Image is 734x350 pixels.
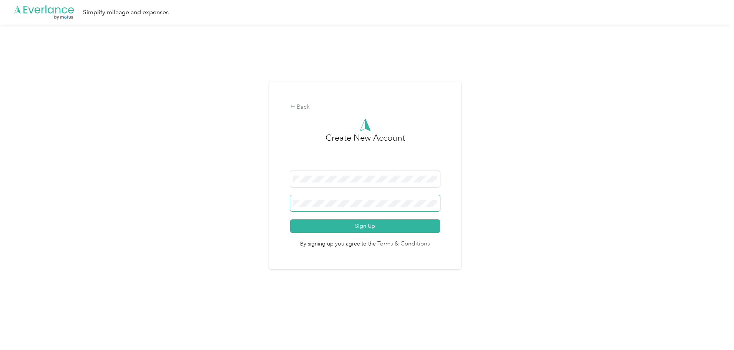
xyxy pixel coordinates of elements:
a: Terms & Conditions [376,240,430,249]
div: Back [290,103,440,112]
h3: Create New Account [325,131,405,171]
button: Sign Up [290,219,440,233]
div: Simplify mileage and expenses [83,8,169,17]
span: By signing up you agree to the [290,233,440,248]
